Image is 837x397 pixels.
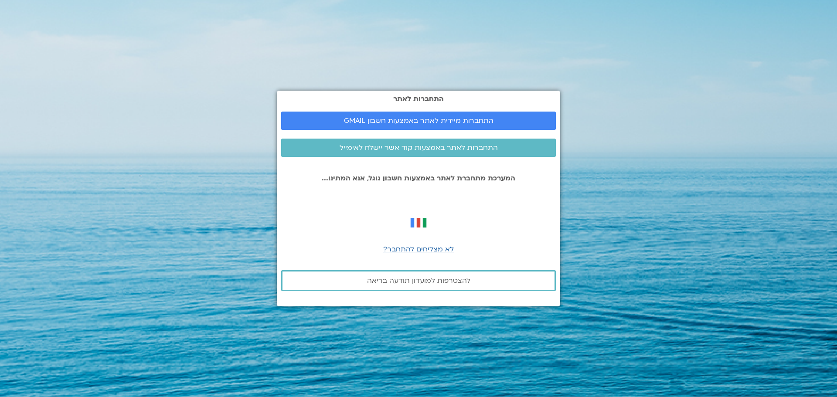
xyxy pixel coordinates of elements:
span: להצטרפות למועדון תודעה בריאה [367,277,470,285]
p: המערכת מתחברת לאתר באמצעות חשבון גוגל, אנא המתינו... [281,174,556,182]
span: התחברות לאתר באמצעות קוד אשר יישלח לאימייל [340,144,498,152]
h2: התחברות לאתר [281,95,556,103]
a: התחברות מיידית לאתר באמצעות חשבון GMAIL [281,112,556,130]
a: לא מצליחים להתחבר? [383,244,454,254]
a: התחברות לאתר באמצעות קוד אשר יישלח לאימייל [281,139,556,157]
a: להצטרפות למועדון תודעה בריאה [281,270,556,291]
span: התחברות מיידית לאתר באמצעות חשבון GMAIL [344,117,493,125]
